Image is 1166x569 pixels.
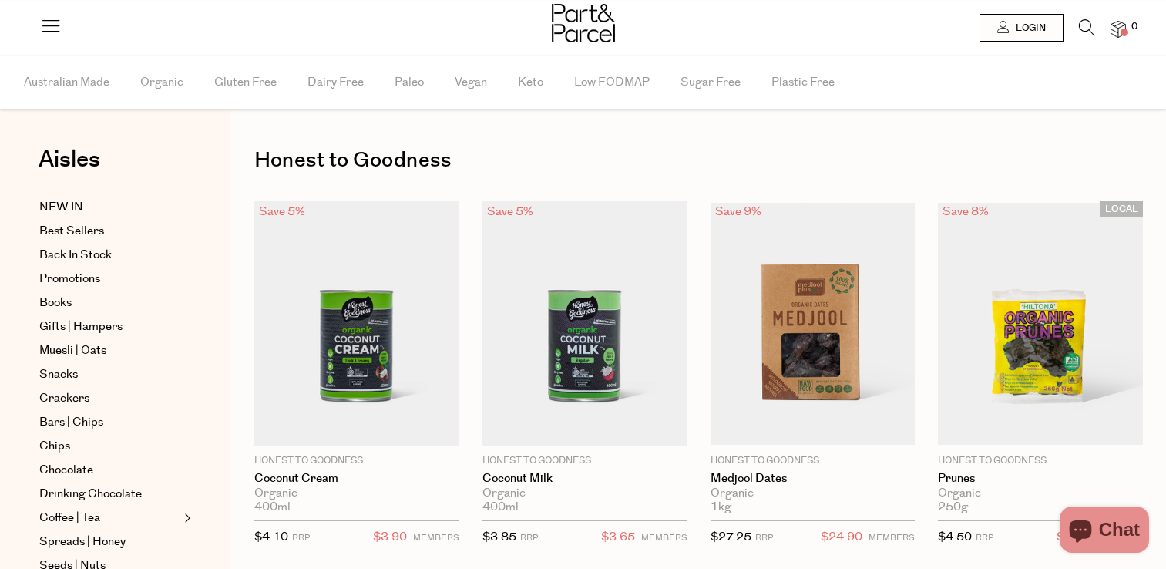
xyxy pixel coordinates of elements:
img: Part&Parcel [552,4,615,42]
span: Books [39,294,72,312]
span: Plastic Free [771,56,835,109]
span: 400ml [482,500,519,514]
h1: Honest to Goodness [254,143,1143,178]
a: Chips [39,437,180,456]
span: Low FODMAP [574,56,650,109]
a: Medjool Dates [711,472,916,486]
small: MEMBERS [641,532,687,544]
span: Aisles [39,143,100,177]
span: LOCAL [1100,201,1143,217]
span: Bars | Chips [39,413,103,432]
a: Snacks [39,365,180,384]
span: NEW IN [39,198,83,217]
p: Honest to Goodness [482,454,687,468]
span: Chips [39,437,70,456]
small: RRP [292,532,310,544]
span: 400ml [254,500,291,514]
a: Crackers [39,389,180,408]
div: Save 8% [938,201,993,222]
a: Chocolate [39,461,180,480]
p: Honest to Goodness [254,454,459,468]
span: $4.50 [938,529,972,545]
a: Drinking Chocolate [39,485,180,503]
small: MEMBERS [869,532,915,544]
span: $24.90 [821,527,862,547]
span: Gluten Free [214,56,277,109]
span: Organic [140,56,183,109]
small: RRP [976,532,993,544]
p: Honest to Goodness [938,454,1143,468]
a: Aisles [39,148,100,187]
span: $3.85 [482,529,516,545]
a: Back In Stock [39,246,180,264]
span: Crackers [39,389,89,408]
span: $3.90 [373,527,407,547]
span: Chocolate [39,461,93,480]
div: Organic [711,487,916,500]
a: Coconut Milk [482,472,687,486]
span: Sugar Free [680,56,741,109]
p: Honest to Goodness [711,454,916,468]
img: Prunes [938,203,1143,445]
img: Coconut Milk [482,201,687,446]
div: Save 9% [711,201,766,222]
a: Coconut Cream [254,472,459,486]
a: NEW IN [39,198,180,217]
a: Promotions [39,270,180,288]
inbox-online-store-chat: Shopify online store chat [1055,507,1154,557]
span: 1kg [711,500,731,514]
span: Promotions [39,270,100,288]
div: Save 5% [254,201,310,222]
div: Organic [254,487,459,500]
div: Organic [938,487,1143,500]
a: Best Sellers [39,222,180,241]
span: $4.10 [254,529,288,545]
a: Books [39,294,180,312]
span: $3.65 [601,527,635,547]
span: Muesli | Oats [39,342,106,360]
a: Login [980,14,1064,42]
div: Organic [482,487,687,500]
small: RRP [755,532,773,544]
span: Coffee | Tea [39,509,100,527]
span: Dairy Free [307,56,364,109]
span: Spreads | Honey [39,533,126,551]
small: MEMBERS [413,532,459,544]
a: Coffee | Tea [39,509,180,527]
span: Keto [518,56,543,109]
small: RRP [520,532,538,544]
span: Gifts | Hampers [39,318,123,336]
span: Login [1012,22,1046,35]
span: $27.25 [711,529,751,545]
a: Spreads | Honey [39,533,180,551]
span: Drinking Chocolate [39,485,142,503]
span: Best Sellers [39,222,104,241]
button: Expand/Collapse Coffee | Tea [180,509,191,527]
span: Paleo [395,56,424,109]
span: 0 [1127,20,1141,34]
div: Save 5% [482,201,538,222]
a: Prunes [938,472,1143,486]
span: Snacks [39,365,78,384]
span: 250g [938,500,968,514]
span: Australian Made [24,56,109,109]
a: 0 [1111,21,1126,37]
span: Vegan [455,56,487,109]
span: Back In Stock [39,246,112,264]
a: Gifts | Hampers [39,318,180,336]
a: Muesli | Oats [39,342,180,360]
img: Coconut Cream [254,201,459,446]
a: Bars | Chips [39,413,180,432]
img: Medjool Dates [711,203,916,445]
